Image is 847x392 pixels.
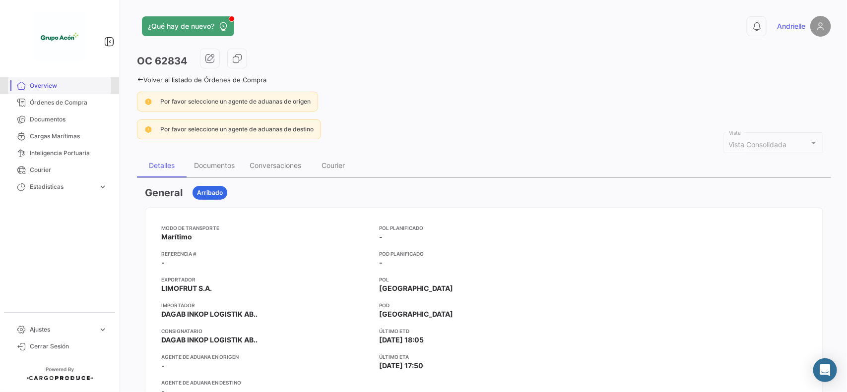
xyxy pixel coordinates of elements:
h3: General [145,186,183,200]
app-card-info-title: Agente de Aduana en Origen [161,353,371,361]
img: placeholder-user.png [810,16,831,37]
span: - [379,232,383,242]
div: Abrir Intercom Messenger [813,358,837,382]
a: Documentos [8,111,111,128]
span: Marítimo [161,232,192,242]
app-card-info-title: POL Planificado [379,224,589,232]
span: Por favor seleccione un agente de aduanas de destino [160,125,314,133]
a: Courier [8,162,111,178]
span: Estadísticas [30,182,94,191]
div: Courier [322,161,345,169]
span: ¿Qué hay de nuevo? [148,21,214,31]
span: Inteligencia Portuaria [30,149,107,158]
span: [GEOGRAPHIC_DATA] [379,309,453,319]
mat-select-trigger: Vista Consolidada [729,140,787,149]
span: [DATE] 18:05 [379,335,424,345]
h3: OC 62834 [137,54,188,68]
app-card-info-title: POD [379,301,589,309]
span: expand_more [98,182,107,191]
app-card-info-title: Referencia # [161,250,371,258]
span: Documentos [30,115,107,124]
span: Cerrar Sesión [30,342,107,351]
app-card-info-title: Consignatario [161,327,371,335]
app-card-info-title: POL [379,276,589,283]
app-card-info-title: Exportador [161,276,371,283]
app-card-info-title: POD Planificado [379,250,589,258]
app-card-info-title: Agente de Aduana en Destino [161,379,371,387]
a: Órdenes de Compra [8,94,111,111]
app-card-info-title: Importador [161,301,371,309]
div: Detalles [149,161,175,169]
a: Overview [8,77,111,94]
app-card-info-title: Modo de Transporte [161,224,371,232]
span: Arribado [197,188,223,197]
span: - [161,258,165,268]
span: - [161,361,165,371]
span: DAGAB INKOP LOGISTIK AB.. [161,309,258,319]
span: Andrielle [777,21,805,31]
button: ¿Qué hay de nuevo? [142,16,234,36]
span: LIMOFRUT S.A. [161,283,212,293]
span: [DATE] 17:50 [379,361,423,371]
app-card-info-title: Último ETD [379,327,589,335]
span: - [379,258,383,268]
span: [GEOGRAPHIC_DATA] [379,283,453,293]
app-card-info-title: Último ETA [379,353,589,361]
span: DAGAB INKOP LOGISTIK AB.. [161,335,258,345]
span: Por favor seleccione un agente de aduanas de origen [160,98,311,105]
span: Overview [30,81,107,90]
a: Inteligencia Portuaria [8,145,111,162]
div: Documentos [194,161,235,169]
img: 1f3d66c5-6a2d-4a07-a58d-3a8e9bbc88ff.jpeg [35,12,84,61]
span: Courier [30,166,107,174]
span: expand_more [98,325,107,334]
span: Órdenes de Compra [30,98,107,107]
a: Cargas Marítimas [8,128,111,145]
span: Ajustes [30,325,94,334]
a: Volver al listado de Órdenes de Compra [137,76,266,84]
span: Cargas Marítimas [30,132,107,141]
div: Conversaciones [250,161,301,169]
